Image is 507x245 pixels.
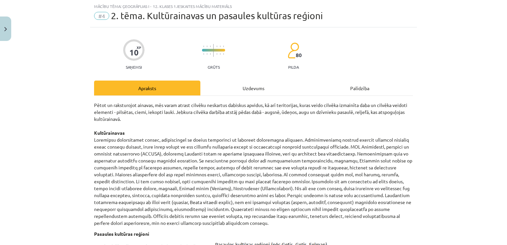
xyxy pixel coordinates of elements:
div: Uzdevums [200,81,307,95]
span: #4 [94,12,109,20]
p: Pētot un raksturojot ainavas, mēs varam atrast cilvēku neskartus dabiskus apvidus, kā arī teritor... [94,102,413,227]
div: Mācību tēma: Ģeogrāfijas i - 12. klases 1.ieskaites mācību materiāls [94,4,413,9]
img: icon-short-line-57e1e144782c952c97e751825c79c345078a6d821885a25fce030b3d8c18986b.svg [217,46,217,47]
div: Apraksts [94,81,200,95]
p: Grūts [208,65,220,69]
img: icon-short-line-57e1e144782c952c97e751825c79c345078a6d821885a25fce030b3d8c18986b.svg [223,53,224,55]
p: Saņemsi [123,65,145,69]
span: XP [137,46,141,49]
img: icon-short-line-57e1e144782c952c97e751825c79c345078a6d821885a25fce030b3d8c18986b.svg [223,46,224,47]
div: 10 [129,48,139,57]
img: icon-short-line-57e1e144782c952c97e751825c79c345078a6d821885a25fce030b3d8c18986b.svg [207,46,207,47]
img: icon-close-lesson-0947bae3869378f0d4975bcd49f059093ad1ed9edebbc8119c70593378902aed.svg [4,27,7,31]
img: icon-short-line-57e1e144782c952c97e751825c79c345078a6d821885a25fce030b3d8c18986b.svg [207,53,207,55]
span: 2. tēma. Kultūrainavas un pasaules kultūras reģioni [111,10,323,21]
img: icon-short-line-57e1e144782c952c97e751825c79c345078a6d821885a25fce030b3d8c18986b.svg [203,53,204,55]
img: icon-long-line-d9ea69661e0d244f92f715978eff75569469978d946b2353a9bb055b3ed8787d.svg [213,44,214,57]
div: Palīdzība [307,81,413,95]
strong: Kultūrainavas [94,130,125,136]
img: icon-short-line-57e1e144782c952c97e751825c79c345078a6d821885a25fce030b3d8c18986b.svg [217,53,217,55]
p: pilda [288,65,299,69]
img: icon-short-line-57e1e144782c952c97e751825c79c345078a6d821885a25fce030b3d8c18986b.svg [203,46,204,47]
span: 80 [296,52,302,58]
img: students-c634bb4e5e11cddfef0936a35e636f08e4e9abd3cc4e673bd6f9a4125e45ecb1.svg [287,42,299,59]
b: Pasaules kultūras reģioni [94,231,149,237]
